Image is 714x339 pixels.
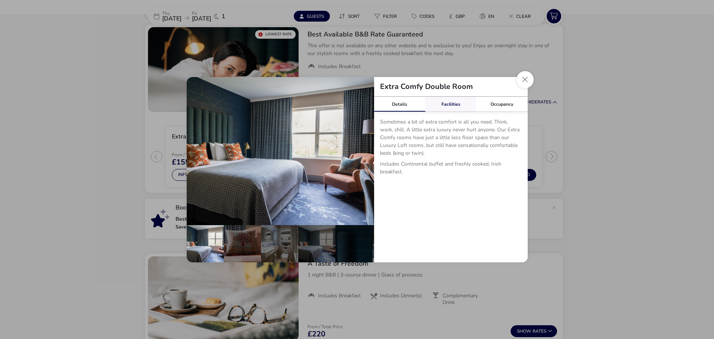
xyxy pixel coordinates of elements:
div: Facilities [425,97,476,112]
img: 2fc8d8194b289e90031513efd3cd5548923c7455a633bcbef55e80dd528340a8 [187,77,374,225]
div: details [187,77,528,262]
p: Includes Continental buffet and freshly cooked, Irish breakfast. [380,160,522,179]
div: Details [374,97,425,112]
div: Occupancy [476,97,528,112]
p: Sometimes a bit of extra comfort is all you need. Think, work, chill. A little extra luxury never... [380,118,522,160]
button: Close dialog [517,71,534,88]
h2: Extra Comfy Double Room [374,83,479,90]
